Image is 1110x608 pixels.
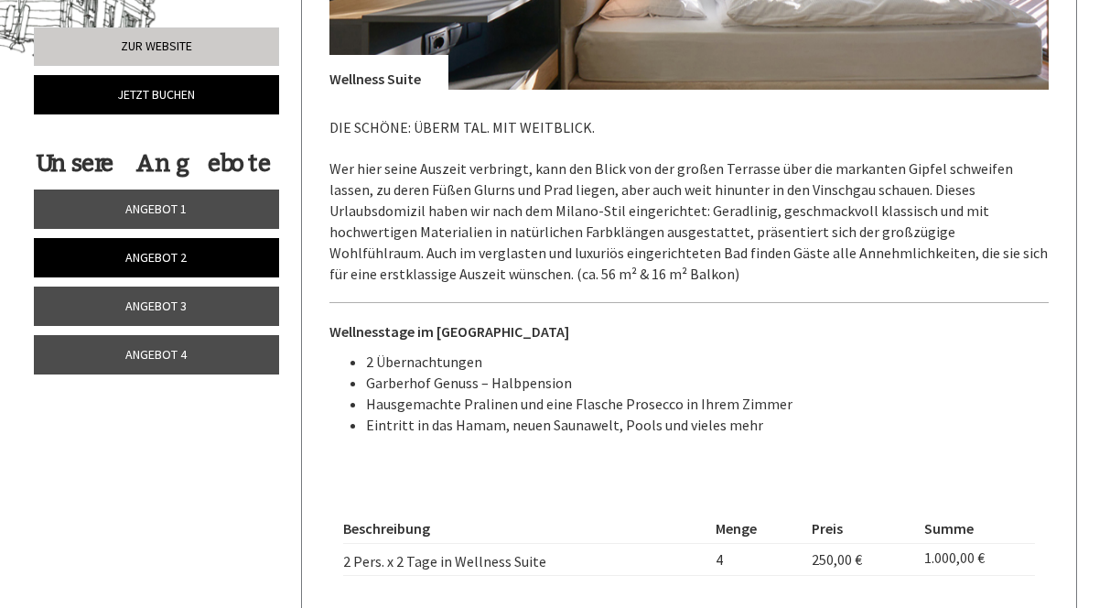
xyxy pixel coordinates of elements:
span: Angebot 1 [125,201,187,217]
th: Summe [917,515,1034,543]
td: 1.000,00 € [917,543,1034,576]
div: Wellness Suite [329,55,448,90]
li: Garberhof Genuss – Halbpension [366,373,1049,394]
td: 2 Pers. x 2 Tage in Wellness Suite [343,543,708,576]
span: Angebot 2 [125,249,187,266]
th: Beschreibung [343,515,708,543]
span: Angebot 3 [125,298,187,314]
span: 250,00 € [812,550,862,569]
span: Angebot 4 [125,346,187,363]
th: Menge [708,515,805,543]
li: Eintritt in das Hamam, neuen Saunawelt, Pools und vieles mehr [366,415,1049,436]
li: Hausgemachte Pralinen und eine Flasche Prosecco in Ihrem Zimmer [366,394,1049,415]
a: Jetzt buchen [34,75,279,114]
a: Zur Website [34,27,279,66]
p: DIE SCHÖNE: ÜBERM TAL. MIT WEITBLICK. Wer hier seine Auszeit verbringt, kann den Blick von der gr... [329,117,1049,285]
li: 2 Übernachtungen [366,352,1049,373]
th: Preis [804,515,917,543]
div: Unsere Angebote [34,147,274,180]
td: 4 [708,543,805,576]
strong: Wellnesstage im [GEOGRAPHIC_DATA] [329,322,569,341]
